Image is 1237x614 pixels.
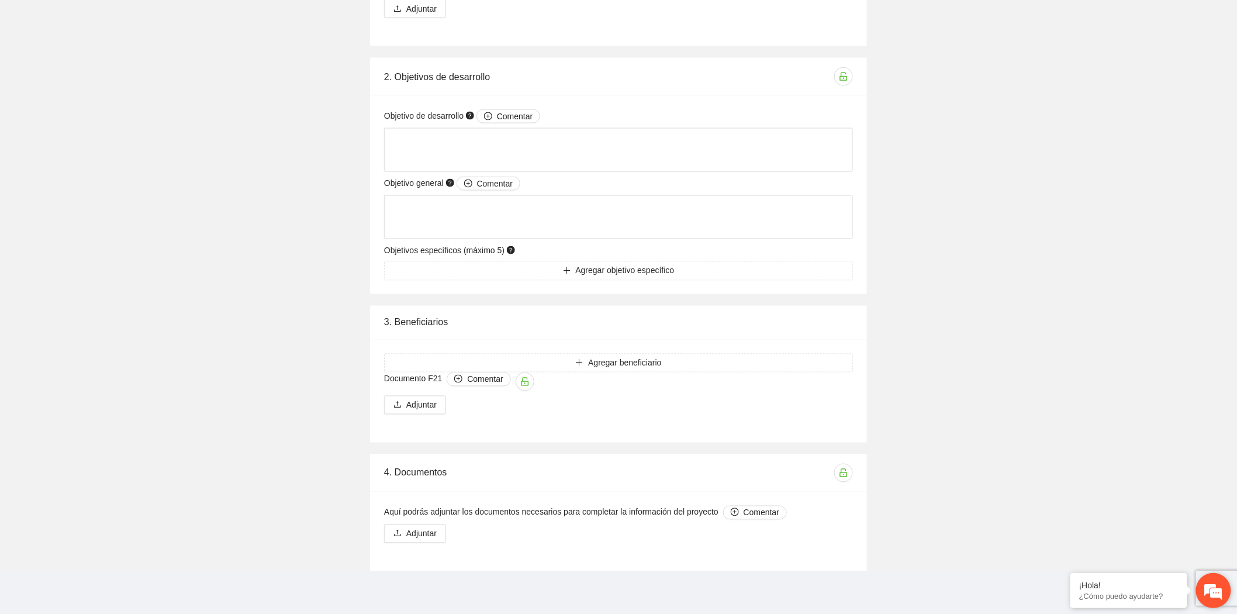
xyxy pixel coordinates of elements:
span: Objetivo general [384,177,520,191]
span: unlock [835,468,852,478]
span: question-circle [446,179,454,187]
span: plus-circle [484,112,492,122]
span: upload [393,5,402,14]
button: unlock [834,464,853,482]
span: Documento F21 [384,372,534,391]
span: unlock [516,377,534,387]
span: Comentar [497,110,533,123]
span: question-circle [466,112,474,120]
span: unlock [835,72,852,81]
span: Agregar objetivo específico [576,264,675,277]
button: plusAgregar beneficiario [384,354,853,372]
span: Adjuntar [406,399,437,412]
div: 2. Objetivos de desarrollo [384,60,832,94]
span: upload [393,529,402,539]
span: Estamos en línea. [68,156,161,274]
div: Minimizar ventana de chat en vivo [192,6,220,34]
button: Objetivo general question-circle [457,177,520,191]
span: plus-circle [464,180,472,189]
p: ¿Cómo puedo ayudarte? [1079,592,1179,601]
span: upload [393,401,402,410]
button: Aquí podrás adjuntar los documentos necesarios para completar la información del proyecto [723,506,787,520]
span: Objetivo de desarrollo [384,109,540,123]
span: plus [575,358,583,368]
button: Documento F21 plus-circleComentar [516,372,534,391]
span: plus [563,267,571,276]
span: Aquí podrás adjuntar los documentos necesarios para completar la información del proyecto [384,506,787,520]
button: Objetivo de desarrollo question-circle [476,109,540,123]
button: Documento F21unlock [447,372,510,387]
span: plus-circle [731,508,739,518]
button: uploadAdjuntar [384,525,446,543]
button: uploadAdjuntar [384,396,446,415]
textarea: Escriba su mensaje y pulse “Intro” [6,319,223,360]
div: Chatee con nosotros ahora [61,60,196,75]
span: Comentar [744,506,779,519]
span: Agregar beneficiario [588,357,661,370]
span: question-circle [507,246,515,254]
span: Comentar [467,373,503,386]
button: unlock [834,67,853,86]
span: uploadAdjuntar [384,4,446,13]
div: ¡Hola! [1079,581,1179,590]
div: 3. Beneficiarios [384,306,853,339]
span: uploadAdjuntar [384,401,446,410]
span: Objetivos específicos (máximo 5) [384,244,517,257]
span: Comentar [477,177,513,190]
div: 4. Documentos [384,456,832,489]
span: Adjuntar [406,2,437,15]
button: plusAgregar objetivo específico [384,261,853,280]
span: uploadAdjuntar [384,529,446,539]
span: plus-circle [454,375,462,384]
span: Adjuntar [406,527,437,540]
